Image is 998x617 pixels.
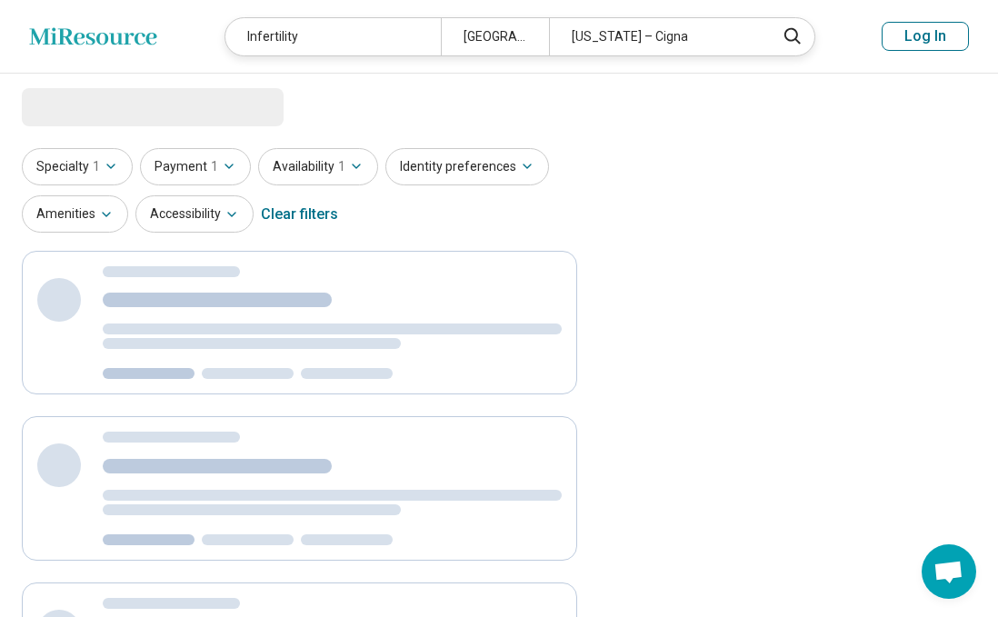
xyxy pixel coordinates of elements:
div: Clear filters [261,193,338,236]
div: [US_STATE] – Cigna [549,18,764,55]
button: Identity preferences [385,148,549,185]
span: Loading... [22,88,175,124]
button: Accessibility [135,195,254,233]
button: Log In [882,22,969,51]
div: [GEOGRAPHIC_DATA] [441,18,549,55]
span: 1 [338,157,345,176]
button: Availability1 [258,148,378,185]
div: Infertility [225,18,441,55]
button: Amenities [22,195,128,233]
button: Payment1 [140,148,251,185]
span: 1 [93,157,100,176]
button: Specialty1 [22,148,133,185]
span: 1 [211,157,218,176]
a: Open chat [922,544,976,599]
